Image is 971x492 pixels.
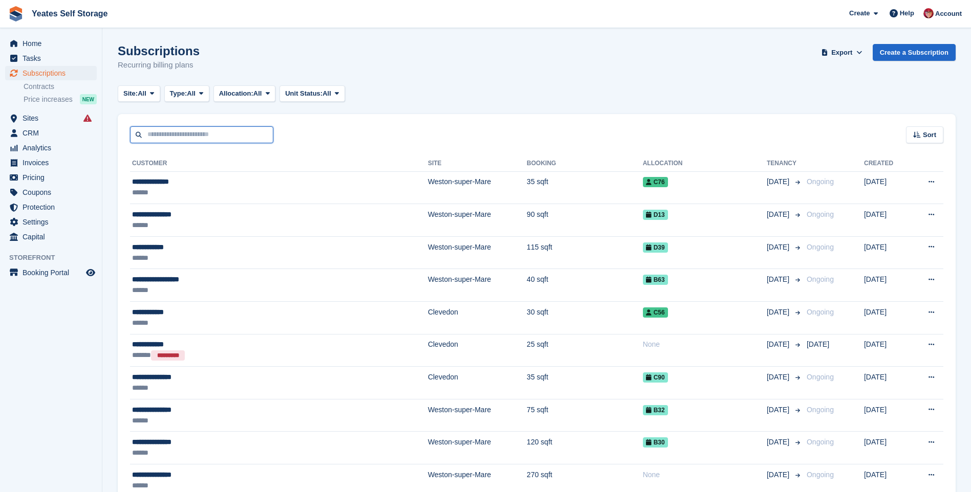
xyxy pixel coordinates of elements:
[9,253,102,263] span: Storefront
[643,307,668,318] span: C56
[527,399,643,432] td: 75 sqft
[5,126,97,140] a: menu
[5,141,97,155] a: menu
[767,469,791,480] span: [DATE]
[23,36,84,51] span: Home
[187,88,196,99] span: All
[807,438,834,446] span: Ongoing
[5,200,97,214] a: menu
[164,85,209,102] button: Type: All
[8,6,24,21] img: stora-icon-8386f47178a22dfd0bd8f6a31ec36ba5ce8667c1dd55bd0f319d3a0aa187defe.svg
[23,126,84,140] span: CRM
[5,170,97,185] a: menu
[527,171,643,204] td: 35 sqft
[807,243,834,251] span: Ongoing
[767,437,791,448] span: [DATE]
[864,155,910,172] th: Created
[23,170,84,185] span: Pricing
[643,275,668,285] span: B63
[23,51,84,65] span: Tasks
[767,274,791,285] span: [DATE]
[84,266,97,279] a: Preview store
[5,51,97,65] a: menu
[428,302,527,334] td: Clevedon
[5,230,97,244] a: menu
[643,405,668,415] span: B32
[285,88,322,99] span: Unit Status:
[24,82,97,92] a: Contracts
[83,114,92,122] i: Smart entry sync failures have occurred
[24,94,97,105] a: Price increases NEW
[527,334,643,367] td: 25 sqft
[23,185,84,199] span: Coupons
[767,372,791,383] span: [DATE]
[5,111,97,125] a: menu
[767,209,791,220] span: [DATE]
[643,372,668,383] span: C90
[23,66,84,80] span: Subscriptions
[23,215,84,229] span: Settings
[322,88,331,99] span: All
[28,5,112,22] a: Yeates Self Storage
[643,155,767,172] th: Allocation
[5,66,97,80] a: menu
[767,155,803,172] th: Tenancy
[807,406,834,414] span: Ongoing
[819,44,865,61] button: Export
[900,8,914,18] span: Help
[428,236,527,269] td: Weston-super-Mare
[527,204,643,237] td: 90 sqft
[130,155,428,172] th: Customer
[807,373,834,381] span: Ongoing
[767,339,791,350] span: [DATE]
[23,141,84,155] span: Analytics
[527,432,643,464] td: 120 sqft
[118,44,200,58] h1: Subscriptions
[767,405,791,415] span: [DATE]
[527,367,643,399] td: 35 sqft
[935,9,962,19] span: Account
[923,8,934,18] img: Wendie Tanner
[428,155,527,172] th: Site
[118,85,160,102] button: Site: All
[864,367,910,399] td: [DATE]
[428,171,527,204] td: Weston-super-Mare
[864,236,910,269] td: [DATE]
[643,210,668,220] span: D13
[428,399,527,432] td: Weston-super-Mare
[138,88,146,99] span: All
[864,432,910,464] td: [DATE]
[23,265,84,280] span: Booking Portal
[23,155,84,170] span: Invoices
[527,155,643,172] th: Booking
[643,469,767,480] div: None
[428,269,527,302] td: Weston-super-Mare
[807,275,834,283] span: Ongoing
[643,437,668,448] span: B30
[5,36,97,51] a: menu
[767,307,791,318] span: [DATE]
[767,242,791,253] span: [DATE]
[864,334,910,367] td: [DATE]
[527,269,643,302] td: 40 sqft
[643,339,767,350] div: None
[80,94,97,104] div: NEW
[849,8,870,18] span: Create
[831,48,852,58] span: Export
[864,399,910,432] td: [DATE]
[5,185,97,199] a: menu
[864,171,910,204] td: [DATE]
[643,177,668,187] span: C76
[23,111,84,125] span: Sites
[428,204,527,237] td: Weston-super-Mare
[253,88,262,99] span: All
[807,210,834,218] span: Ongoing
[923,130,936,140] span: Sort
[5,155,97,170] a: menu
[23,200,84,214] span: Protection
[807,308,834,316] span: Ongoing
[279,85,344,102] button: Unit Status: All
[118,59,200,71] p: Recurring billing plans
[123,88,138,99] span: Site:
[767,176,791,187] span: [DATE]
